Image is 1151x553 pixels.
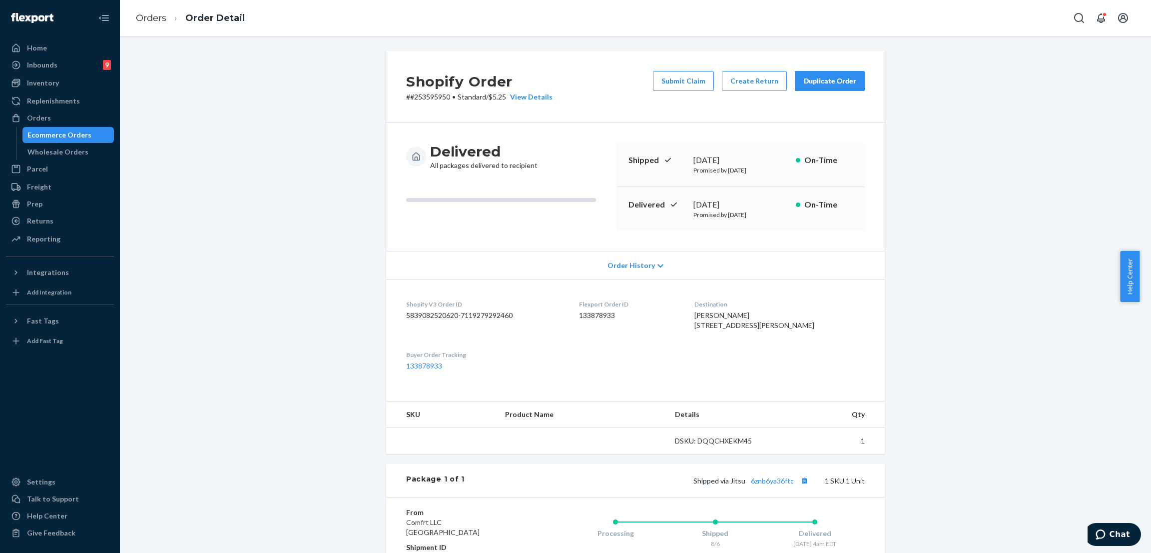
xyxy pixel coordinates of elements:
a: Home [6,40,114,56]
a: 133878933 [406,361,442,370]
button: Submit Claim [653,71,714,91]
a: Inventory [6,75,114,91]
a: 6znb6ya36ftc [751,476,794,485]
button: Duplicate Order [795,71,865,91]
button: Give Feedback [6,525,114,541]
div: [DATE] [693,154,788,166]
a: Orders [136,12,166,23]
div: View Details [506,92,553,102]
div: Returns [27,216,53,226]
div: 9 [103,60,111,70]
a: Inbounds9 [6,57,114,73]
a: Settings [6,474,114,490]
div: Package 1 of 1 [406,474,465,487]
ol: breadcrumbs [128,3,253,33]
div: Integrations [27,267,69,277]
button: Help Center [1120,251,1140,302]
button: Open notifications [1091,8,1111,28]
button: Open account menu [1113,8,1133,28]
a: Freight [6,179,114,195]
span: [PERSON_NAME] [STREET_ADDRESS][PERSON_NAME] [694,311,814,329]
p: Delivered [628,199,685,210]
a: Order Detail [185,12,245,23]
div: Ecommerce Orders [27,130,91,140]
dt: Destination [694,300,865,308]
div: Talk to Support [27,494,79,504]
th: Details [667,401,777,428]
dt: Flexport Order ID [579,300,679,308]
p: On-Time [804,199,853,210]
a: Prep [6,196,114,212]
a: Add Fast Tag [6,333,114,349]
div: Prep [27,199,42,209]
div: Replenishments [27,96,80,106]
div: Add Fast Tag [27,336,63,345]
div: 8/6 [665,539,765,548]
div: Inventory [27,78,59,88]
div: Inbounds [27,60,57,70]
button: Create Return [722,71,787,91]
p: # #253595950 / $5.25 [406,92,553,102]
div: Freight [27,182,51,192]
button: Fast Tags [6,313,114,329]
div: Give Feedback [27,528,75,538]
button: Open Search Box [1069,8,1089,28]
div: [DATE] 4am EDT [765,539,865,548]
div: 1 SKU 1 Unit [465,474,865,487]
button: Copy tracking number [798,474,811,487]
a: Help Center [6,508,114,524]
button: Talk to Support [6,491,114,507]
div: Orders [27,113,51,123]
span: • [452,92,456,101]
img: Flexport logo [11,13,53,23]
div: Delivered [765,528,865,538]
div: All packages delivered to recipient [430,142,538,170]
p: Promised by [DATE] [693,166,788,174]
dd: 5839082520620-7119279292460 [406,310,563,320]
th: Qty [777,401,885,428]
span: Order History [607,260,655,270]
p: Shipped [628,154,685,166]
div: Processing [566,528,665,538]
h2: Shopify Order [406,71,553,92]
dt: From [406,507,526,517]
dt: Buyer Order Tracking [406,350,563,359]
a: Wholesale Orders [22,144,114,160]
dt: Shipment ID [406,542,526,552]
dt: Shopify V3 Order ID [406,300,563,308]
div: Duplicate Order [803,76,856,86]
a: Add Integration [6,284,114,300]
th: Product Name [497,401,667,428]
p: On-Time [804,154,853,166]
td: 1 [777,428,885,454]
div: Parcel [27,164,48,174]
dd: 133878933 [579,310,679,320]
div: Help Center [27,511,67,521]
a: Replenishments [6,93,114,109]
a: Reporting [6,231,114,247]
a: Parcel [6,161,114,177]
button: Close Navigation [94,8,114,28]
button: Integrations [6,264,114,280]
a: Ecommerce Orders [22,127,114,143]
span: Shipped via Jitsu [693,476,811,485]
a: Orders [6,110,114,126]
div: DSKU: DQQCHXEKM45 [675,436,769,446]
div: Wholesale Orders [27,147,88,157]
iframe: Opens a widget where you can chat to one of our agents [1088,523,1141,548]
div: Add Integration [27,288,71,296]
h3: Delivered [430,142,538,160]
div: Settings [27,477,55,487]
div: [DATE] [693,199,788,210]
div: Reporting [27,234,60,244]
span: Standard [458,92,486,101]
div: Shipped [665,528,765,538]
th: SKU [386,401,497,428]
a: Returns [6,213,114,229]
span: Comfrt LLC [GEOGRAPHIC_DATA] [406,518,480,536]
p: Promised by [DATE] [693,210,788,219]
div: Home [27,43,47,53]
div: Fast Tags [27,316,59,326]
